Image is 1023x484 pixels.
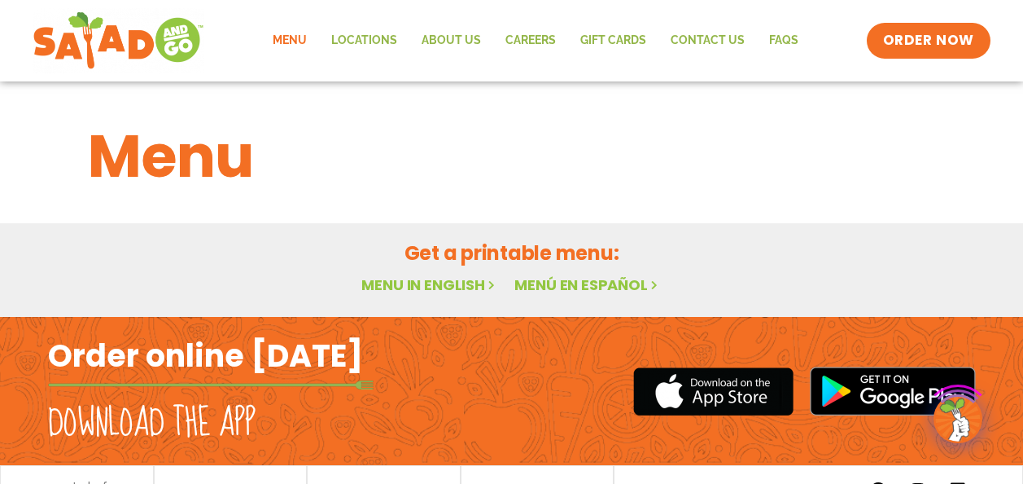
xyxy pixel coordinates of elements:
a: Contact Us [658,22,757,59]
a: Menú en español [514,275,661,295]
a: Menu in English [361,275,498,295]
img: google_play [810,367,976,416]
a: Locations [319,22,409,59]
a: Careers [493,22,568,59]
span: ORDER NOW [883,31,974,51]
h2: Get a printable menu: [88,239,936,267]
a: GIFT CARDS [568,22,658,59]
a: Menu [260,22,319,59]
h2: Order online [DATE] [48,336,363,376]
nav: Menu [260,22,811,59]
img: new-SAG-logo-768×292 [33,8,204,73]
a: About Us [409,22,493,59]
a: FAQs [757,22,811,59]
h1: Menu [88,112,936,200]
img: fork [48,381,374,389]
img: appstore [633,365,793,418]
a: ORDER NOW [867,23,990,59]
h2: Download the app [48,401,256,447]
